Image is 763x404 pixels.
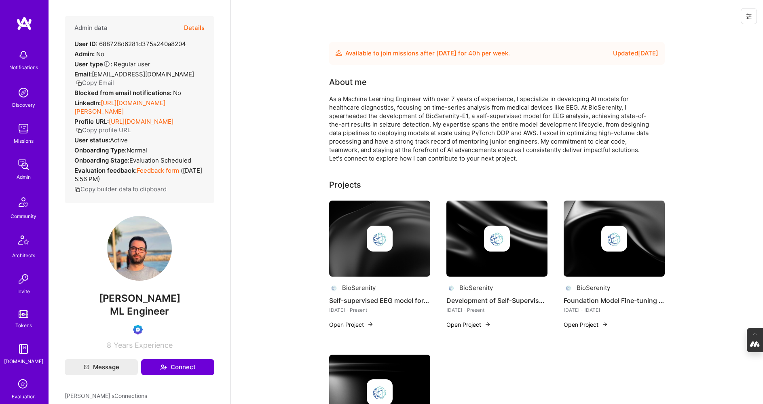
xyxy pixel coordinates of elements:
[76,126,131,134] button: Copy profile URL
[564,283,573,293] img: Company logo
[15,47,32,63] img: bell
[15,157,32,173] img: admin teamwork
[459,283,493,292] div: BioSerenity
[107,341,111,349] span: 8
[141,359,214,375] button: Connect
[110,305,169,317] span: ML Engineer
[74,40,97,48] strong: User ID:
[12,101,35,109] div: Discovery
[74,99,101,107] strong: LinkedIn:
[342,283,376,292] div: BioSerenity
[446,306,547,314] div: [DATE] - Present
[329,295,430,306] h4: Self-supervised EEG model for medical applications
[484,321,491,328] img: arrow-right
[110,136,128,144] span: Active
[14,192,33,212] img: Community
[109,118,173,125] a: [URL][DOMAIN_NAME]
[74,186,80,192] i: icon Copy
[15,121,32,137] img: teamwork
[329,320,374,329] button: Open Project
[74,136,110,144] strong: User status:
[103,60,110,68] i: Help
[127,146,147,154] span: normal
[564,306,665,314] div: [DATE] - [DATE]
[9,63,38,72] div: Notifications
[74,167,137,174] strong: Evaluation feedback:
[613,49,658,58] div: Updated [DATE]
[484,226,510,252] img: Company logo
[65,359,138,375] button: Message
[15,341,32,357] img: guide book
[12,251,35,260] div: Architects
[329,95,653,163] div: As a Machine Learning Engineer with over 7 years of experience, I specialize in developing AI mod...
[74,146,127,154] strong: Onboarding Type:
[84,364,89,370] i: icon Mail
[133,325,143,334] img: Evaluation Call Booked
[345,49,510,58] div: Available to join missions after [DATE] for h per week .
[74,40,186,48] div: 688728d6281d375a240a8204
[11,212,36,220] div: Community
[16,377,31,392] i: icon SelectionTeam
[74,60,150,68] div: Regular user
[137,167,179,174] a: Feedback form
[19,310,28,318] img: tokens
[468,49,476,57] span: 40
[74,24,108,32] h4: Admin data
[184,16,205,40] button: Details
[14,232,33,251] img: Architects
[160,364,167,371] i: icon Connect
[564,320,608,329] button: Open Project
[114,341,173,349] span: Years Experience
[367,321,374,328] img: arrow-right
[577,283,610,292] div: BioSerenity
[602,321,608,328] img: arrow-right
[74,50,104,58] div: No
[12,392,36,401] div: Evaluation
[329,283,339,293] img: Company logo
[446,320,491,329] button: Open Project
[329,76,367,88] div: About me
[17,287,30,296] div: Invite
[336,50,342,56] img: Availability
[17,173,31,181] div: Admin
[329,201,430,277] img: cover
[16,16,32,31] img: logo
[65,391,147,400] span: [PERSON_NAME]'s Connections
[76,127,82,133] i: icon Copy
[15,321,32,330] div: Tokens
[92,70,194,78] span: [EMAIL_ADDRESS][DOMAIN_NAME]
[74,99,165,115] a: [URL][DOMAIN_NAME][PERSON_NAME]
[107,216,172,281] img: User Avatar
[15,85,32,101] img: discovery
[329,306,430,314] div: [DATE] - Present
[76,78,114,87] button: Copy Email
[74,166,205,183] div: ( [DATE] 5:56 PM )
[74,50,95,58] strong: Admin:
[367,226,393,252] img: Company logo
[564,295,665,306] h4: Foundation Model Fine-tuning for EEG
[446,201,547,277] img: cover
[446,295,547,306] h4: Development of Self-Supervised EEG Analysis Model
[14,137,34,145] div: Missions
[329,179,361,191] div: Projects
[4,357,43,366] div: [DOMAIN_NAME]
[74,118,109,125] strong: Profile URL:
[74,70,92,78] strong: Email:
[74,157,129,164] strong: Onboarding Stage:
[65,292,214,305] span: [PERSON_NAME]
[74,60,112,68] strong: User type :
[601,226,627,252] img: Company logo
[76,80,82,86] i: icon Copy
[15,271,32,287] img: Invite
[74,89,173,97] strong: Blocked from email notifications:
[446,283,456,293] img: Company logo
[74,89,181,97] div: No
[129,157,191,164] span: Evaluation Scheduled
[564,201,665,277] img: cover
[74,185,167,193] button: Copy builder data to clipboard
